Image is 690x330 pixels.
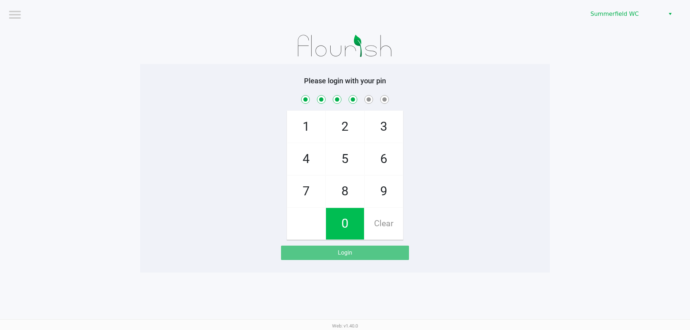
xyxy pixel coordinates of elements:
h5: Please login with your pin [146,76,544,85]
span: 7 [287,176,325,207]
span: 5 [326,143,364,175]
span: Summerfield WC [590,10,661,18]
span: 3 [365,111,403,143]
span: 4 [287,143,325,175]
button: Select [665,8,675,20]
span: 6 [365,143,403,175]
span: 0 [326,208,364,240]
span: 2 [326,111,364,143]
span: Web: v1.40.0 [332,323,358,329]
span: 1 [287,111,325,143]
span: 8 [326,176,364,207]
span: Clear [365,208,403,240]
span: 9 [365,176,403,207]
